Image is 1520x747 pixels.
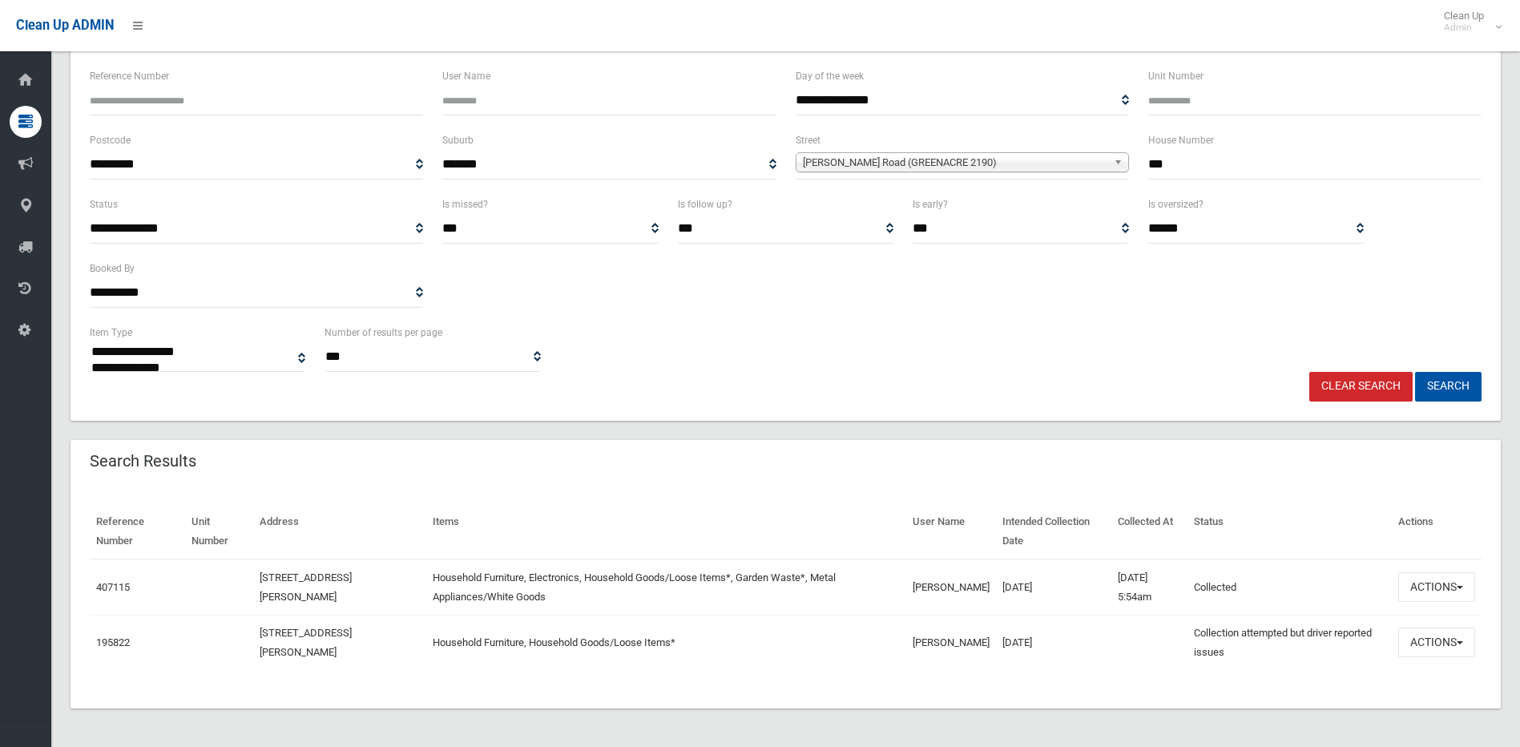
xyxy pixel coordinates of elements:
[1148,196,1204,213] label: Is oversized?
[90,260,135,277] label: Booked By
[1398,628,1475,657] button: Actions
[1398,572,1475,602] button: Actions
[90,324,132,341] label: Item Type
[913,196,948,213] label: Is early?
[96,636,130,648] a: 195822
[325,324,442,341] label: Number of results per page
[71,446,216,477] header: Search Results
[16,18,114,33] span: Clean Up ADMIN
[1415,372,1482,402] button: Search
[906,615,996,670] td: [PERSON_NAME]
[90,196,118,213] label: Status
[678,196,732,213] label: Is follow up?
[90,131,131,149] label: Postcode
[1187,559,1392,616] td: Collected
[1436,10,1500,34] span: Clean Up
[1111,559,1187,616] td: [DATE] 5:54am
[253,504,426,559] th: Address
[796,131,820,149] label: Street
[90,67,169,85] label: Reference Number
[260,627,352,658] a: [STREET_ADDRESS][PERSON_NAME]
[426,559,906,616] td: Household Furniture, Electronics, Household Goods/Loose Items*, Garden Waste*, Metal Appliances/W...
[1148,131,1214,149] label: House Number
[1392,504,1482,559] th: Actions
[96,581,130,593] a: 407115
[1444,22,1484,34] small: Admin
[426,504,906,559] th: Items
[996,559,1111,616] td: [DATE]
[426,615,906,670] td: Household Furniture, Household Goods/Loose Items*
[185,504,253,559] th: Unit Number
[796,67,864,85] label: Day of the week
[906,559,996,616] td: [PERSON_NAME]
[260,571,352,603] a: [STREET_ADDRESS][PERSON_NAME]
[442,67,490,85] label: User Name
[1309,372,1413,402] a: Clear Search
[90,504,185,559] th: Reference Number
[1187,504,1392,559] th: Status
[906,504,996,559] th: User Name
[1111,504,1187,559] th: Collected At
[803,153,1107,172] span: [PERSON_NAME] Road (GREENACRE 2190)
[1187,615,1392,670] td: Collection attempted but driver reported issues
[442,131,474,149] label: Suburb
[442,196,488,213] label: Is missed?
[1148,67,1204,85] label: Unit Number
[996,615,1111,670] td: [DATE]
[996,504,1111,559] th: Intended Collection Date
